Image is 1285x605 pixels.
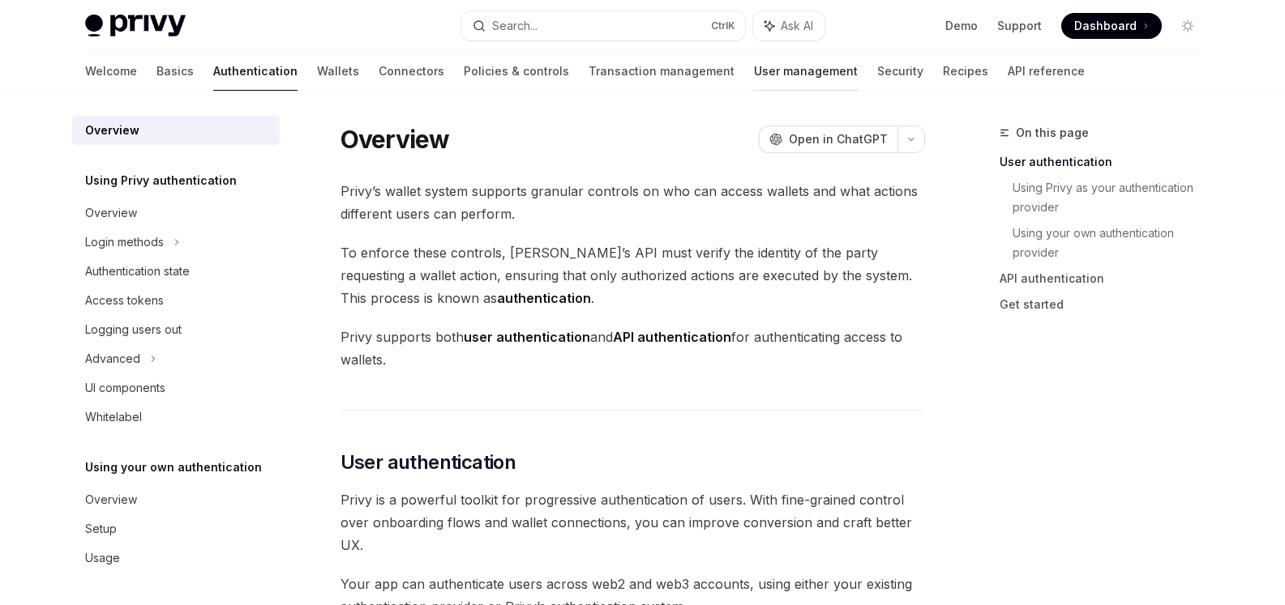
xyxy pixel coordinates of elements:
[589,52,735,91] a: Transaction management
[72,403,280,432] a: Whitelabel
[72,198,280,228] a: Overview
[85,171,237,190] h5: Using Privy authentication
[1175,13,1201,39] button: Toggle dark mode
[85,203,137,223] div: Overview
[754,52,858,91] a: User management
[492,16,538,36] div: Search...
[72,116,280,145] a: Overview
[72,543,280,573] a: Usage
[1013,220,1214,266] a: Using your own authentication provider
[341,488,925,556] span: Privy is a powerful toolkit for progressive authentication of users. With fine-grained control ov...
[85,458,262,477] h5: Using your own authentication
[781,18,813,34] span: Ask AI
[85,15,186,37] img: light logo
[85,349,140,369] div: Advanced
[317,52,359,91] a: Wallets
[464,52,569,91] a: Policies & controls
[85,232,164,252] div: Login methods
[341,241,925,309] span: To enforce these controls, [PERSON_NAME]’s API must verify the identity of the party requesting a...
[497,290,591,306] strong: authentication
[341,125,450,154] h1: Overview
[72,257,280,286] a: Authentication state
[213,52,298,91] a: Authentication
[85,262,190,281] div: Authentication state
[85,52,137,91] a: Welcome
[341,180,925,225] span: Privy’s wallet system supports granular controls on who can access wallets and what actions diffe...
[72,514,280,543] a: Setup
[997,18,1042,34] a: Support
[379,52,444,91] a: Connectors
[72,485,280,514] a: Overview
[877,52,923,91] a: Security
[72,286,280,315] a: Access tokens
[85,407,142,427] div: Whitelabel
[72,315,280,344] a: Logging users out
[1008,52,1085,91] a: API reference
[753,11,825,40] button: Ask AI
[613,329,731,345] strong: API authentication
[1000,292,1214,317] a: Get started
[464,329,590,345] strong: user authentication
[85,548,120,568] div: Usage
[85,291,164,310] div: Access tokens
[85,490,137,509] div: Overview
[85,519,117,539] div: Setup
[1061,13,1162,39] a: Dashboard
[1074,18,1137,34] span: Dashboard
[1016,123,1089,143] span: On this page
[1000,266,1214,292] a: API authentication
[1013,175,1214,220] a: Using Privy as your authentication provider
[711,19,735,32] span: Ctrl K
[759,126,897,153] button: Open in ChatGPT
[85,320,182,339] div: Logging users out
[943,52,988,91] a: Recipes
[1000,149,1214,175] a: User authentication
[72,373,280,403] a: UI components
[789,131,888,147] span: Open in ChatGPT
[341,326,925,371] span: Privy supports both and for authenticating access to wallets.
[341,449,516,475] span: User authentication
[461,11,745,40] button: Search...CtrlK
[945,18,978,34] a: Demo
[156,52,194,91] a: Basics
[85,378,165,398] div: UI components
[85,121,139,140] div: Overview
